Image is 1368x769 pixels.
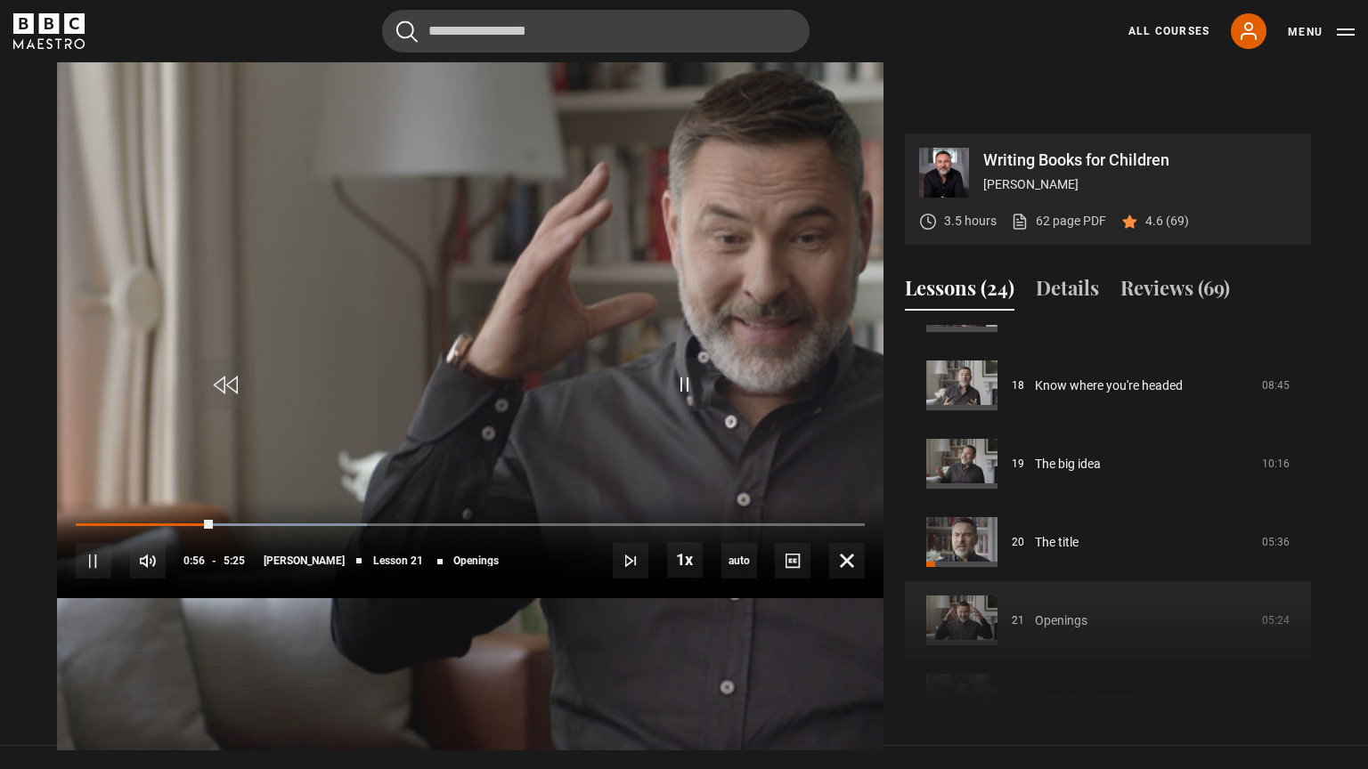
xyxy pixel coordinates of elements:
[57,134,883,598] video-js: Video Player
[396,20,418,43] button: Submit the search query
[1128,23,1209,39] a: All Courses
[1035,376,1183,395] a: Know where you're headed
[1011,212,1106,231] a: 62 page PDF
[382,10,810,53] input: Search
[1035,533,1079,552] a: The title
[1036,273,1099,311] button: Details
[1120,273,1230,311] button: Reviews (69)
[76,523,865,527] div: Progress Bar
[130,543,166,579] button: Mute
[721,543,757,579] div: Current quality: 1080p
[829,543,865,579] button: Fullscreen
[453,555,499,566] span: Openings
[944,212,997,231] p: 3.5 hours
[721,543,757,579] span: auto
[775,543,810,579] button: Captions
[905,273,1014,311] button: Lessons (24)
[1035,455,1101,474] a: The big idea
[76,543,111,579] button: Pause
[264,555,345,566] span: [PERSON_NAME]
[1288,23,1355,41] button: Toggle navigation
[983,152,1297,168] p: Writing Books for Children
[183,545,205,577] span: 0:56
[613,543,648,579] button: Next Lesson
[212,554,216,567] span: -
[1145,212,1189,231] p: 4.6 (69)
[373,555,423,566] span: Lesson 21
[13,13,85,49] svg: BBC Maestro
[224,545,245,577] span: 5:25
[667,542,703,578] button: Playback Rate
[983,175,1297,194] p: [PERSON_NAME]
